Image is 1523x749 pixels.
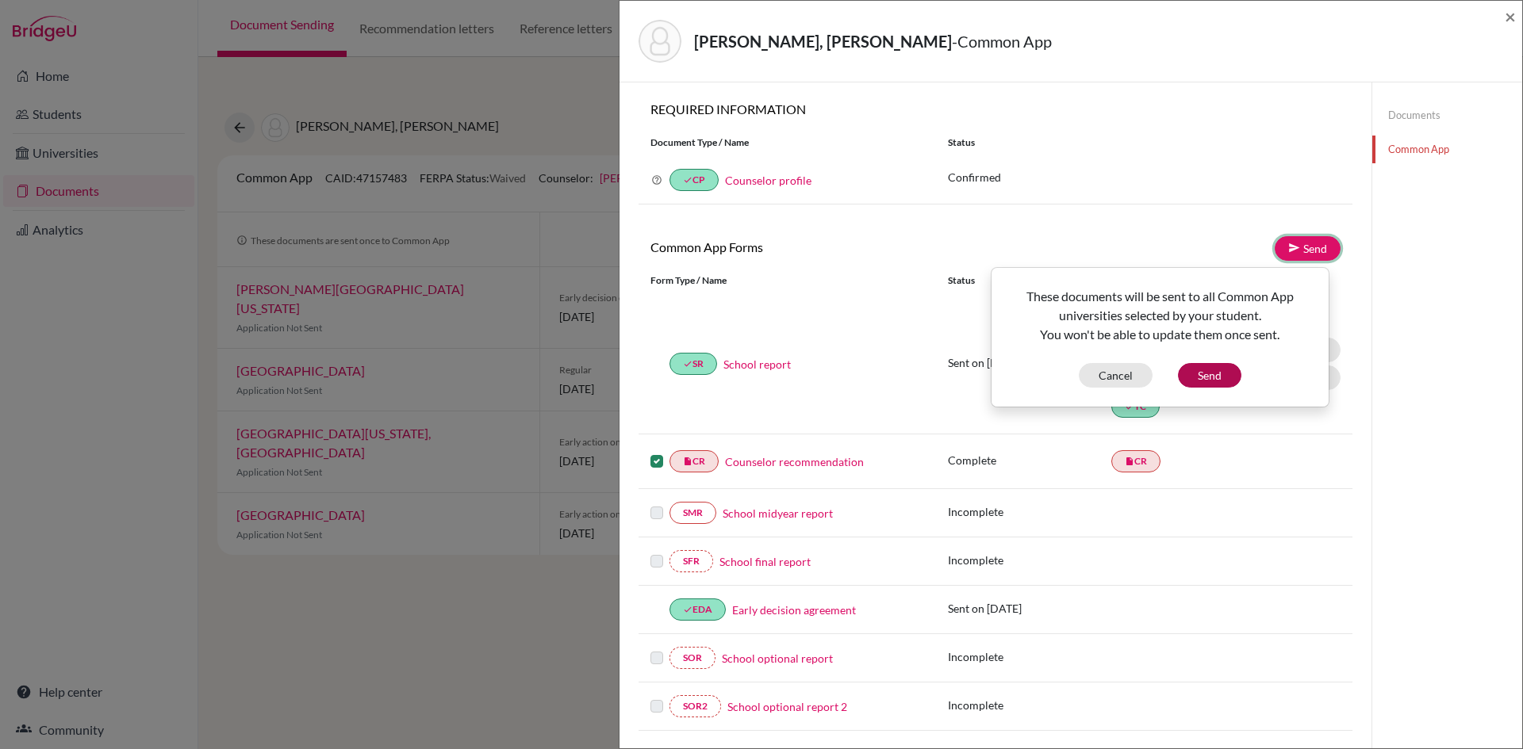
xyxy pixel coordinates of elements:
a: SMR [669,502,716,524]
p: Confirmed [948,169,1341,185]
a: School final report [719,553,811,570]
p: Sent on [DATE] [948,600,1111,617]
a: doneCP [669,169,719,191]
a: Counselor recommendation [725,453,864,470]
i: done [683,605,692,614]
span: - Common App [952,32,1052,51]
a: School report [723,356,791,373]
i: done [683,359,692,369]
strong: [PERSON_NAME], [PERSON_NAME] [694,32,952,51]
p: Incomplete [948,552,1111,568]
span: × [1505,5,1516,28]
a: Documents [1372,101,1522,129]
a: insert_drive_fileCR [669,450,719,472]
p: Sent on [DATE] [948,354,1111,371]
i: insert_drive_file [683,457,692,466]
a: doneSR [669,353,717,375]
div: Status [936,136,1352,150]
a: School optional report [722,650,833,667]
a: SFR [669,550,713,572]
i: insert_drive_file [1125,457,1134,466]
a: Counselor profile [725,174,811,187]
h6: REQUIRED INFORMATION [639,101,1352,117]
a: Send [1275,236,1341,261]
div: Status [948,273,1111,288]
a: SOR [669,647,715,669]
a: SOR2 [669,695,721,717]
div: Form Type / Name [639,273,936,288]
a: insert_drive_fileCR [1111,450,1160,472]
a: doneEDA [669,598,726,621]
div: Document Type / Name [639,136,936,150]
a: Common App [1372,136,1522,163]
i: done [683,175,692,185]
button: Close [1505,7,1516,26]
h6: Common App Forms [639,239,996,254]
p: These documents will be sent to all Common App universities selected by your student. You won't b... [1004,287,1316,344]
a: School midyear report [723,505,833,522]
div: Send [991,267,1329,407]
button: Cancel [1079,363,1153,388]
p: Incomplete [948,648,1111,665]
p: Incomplete [948,697,1111,713]
a: School optional report 2 [727,698,847,715]
p: Incomplete [948,503,1111,520]
button: Send [1178,363,1241,388]
p: Complete [948,452,1111,468]
a: Early decision agreement [732,602,856,618]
